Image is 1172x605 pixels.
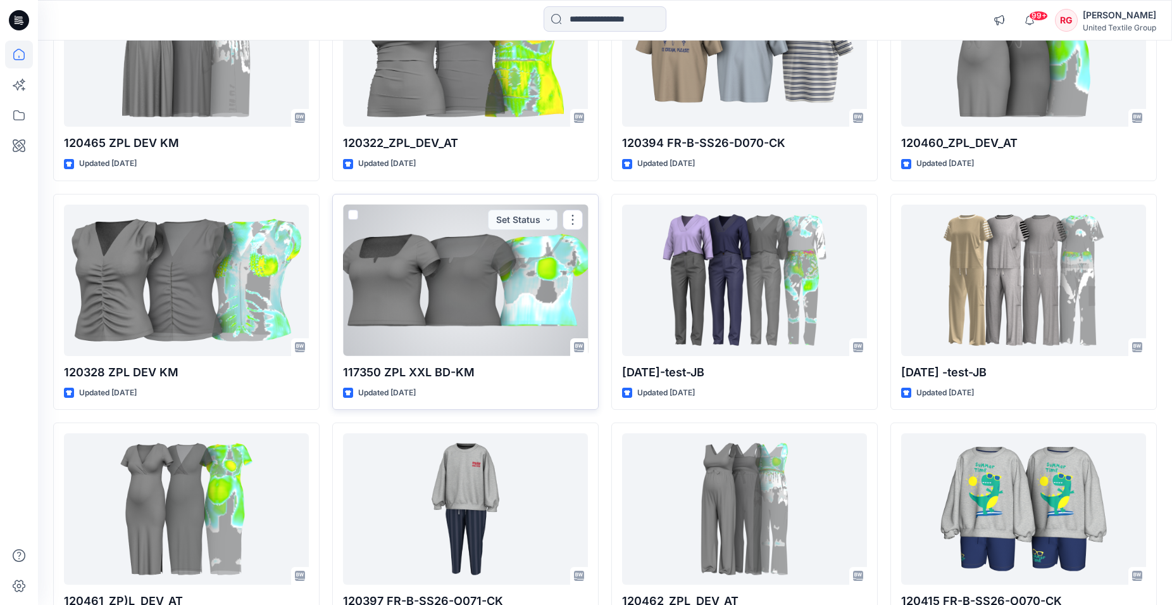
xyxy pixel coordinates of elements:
p: Updated [DATE] [358,386,416,400]
span: 99+ [1029,11,1048,21]
a: 2025.09.18-test-JB [622,205,867,356]
p: 120328 ZPL DEV KM [64,364,309,381]
div: RG [1055,9,1078,32]
a: 2025.09.19 -test-JB [901,205,1146,356]
p: 120465 ZPL DEV KM [64,134,309,152]
p: 120394 FR-B-SS26-D070-CK [622,134,867,152]
a: 120461_ZP)L_DEV_AT [64,433,309,585]
p: Updated [DATE] [79,386,137,400]
p: Updated [DATE] [916,386,974,400]
p: Updated [DATE] [916,157,974,170]
p: [DATE] -test-JB [901,364,1146,381]
p: 117350 ZPL XXL BD-KM [343,364,588,381]
a: 120462_ZPL_DEV_AT [622,433,867,585]
p: Updated [DATE] [358,157,416,170]
a: 120328 ZPL DEV KM [64,205,309,356]
p: Updated [DATE] [637,386,695,400]
p: Updated [DATE] [637,157,695,170]
a: 117350 ZPL XXL BD-KM [343,205,588,356]
p: [DATE]-test-JB [622,364,867,381]
div: [PERSON_NAME] [1083,8,1156,23]
p: 120322_ZPL_DEV_AT [343,134,588,152]
a: 120415 FR-B-SS26-O070-CK [901,433,1146,585]
p: 120460_ZPL_DEV_AT [901,134,1146,152]
p: Updated [DATE] [79,157,137,170]
div: United Textile Group [1083,23,1156,32]
a: 120397 FR-B-SS26-O071-CK [343,433,588,585]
